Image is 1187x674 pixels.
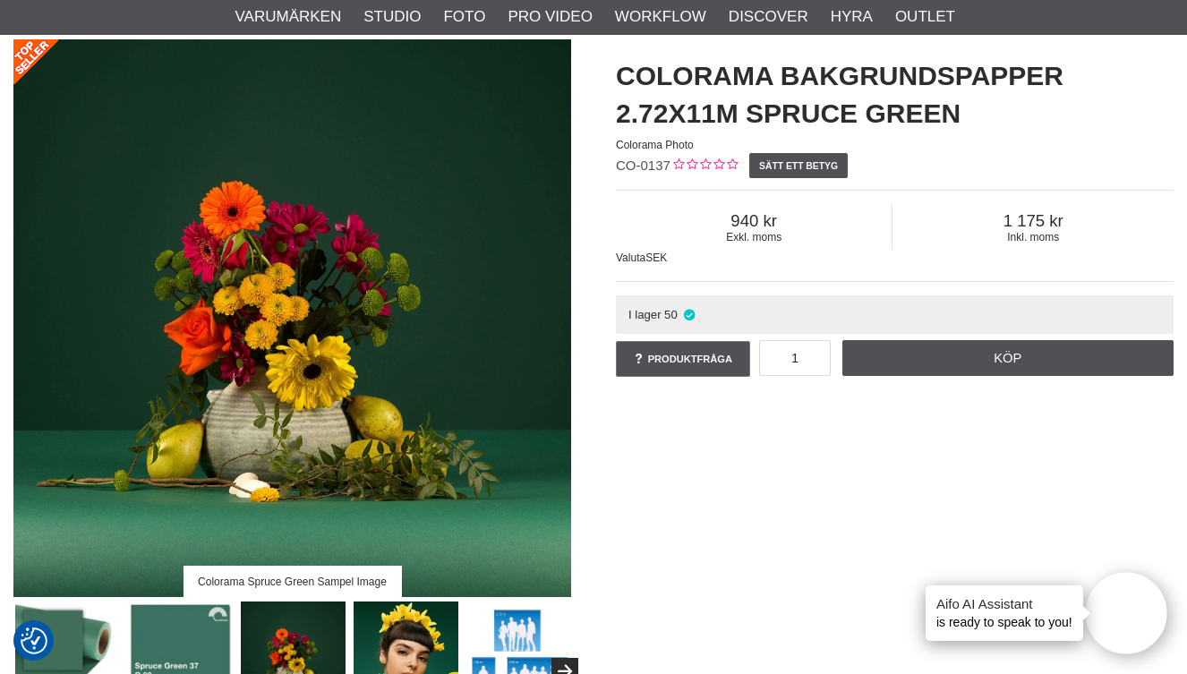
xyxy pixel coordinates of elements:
[895,5,955,29] a: Outlet
[645,252,667,264] span: SEK
[628,308,662,321] span: I lager
[892,231,1174,243] span: Inkl. moms
[616,139,694,151] span: Colorama Photo
[842,340,1174,376] a: Köp
[749,153,849,178] a: Sätt ett betyg
[616,252,645,264] span: Valuta
[729,5,808,29] a: Discover
[892,211,1174,231] span: 1 175
[13,39,571,597] img: Colorama Bakgrundspapper Spruce Green, 2,72x11m
[831,5,873,29] a: Hyra
[183,566,401,597] div: Colorama Spruce Green Sampel Image
[615,5,706,29] a: Workflow
[21,625,47,657] button: Samtyckesinställningar
[616,158,670,173] span: CO-0137
[21,627,47,654] img: Revisit consent button
[936,594,1072,613] h4: Aifo AI Assistant
[664,308,678,321] span: 50
[508,5,592,29] a: Pro Video
[13,39,571,597] a: Colorama Spruce Green Sampel Image
[616,57,1174,132] h1: Colorama Bakgrundspapper 2.72x11m Spruce Green
[616,231,892,243] span: Exkl. moms
[363,5,421,29] a: Studio
[443,5,485,29] a: Foto
[616,341,750,377] a: Produktfråga
[682,308,697,321] i: I lager
[926,585,1083,641] div: is ready to speak to you!
[616,211,892,231] span: 940
[670,157,738,175] div: Kundbetyg: 0
[235,5,342,29] a: Varumärken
